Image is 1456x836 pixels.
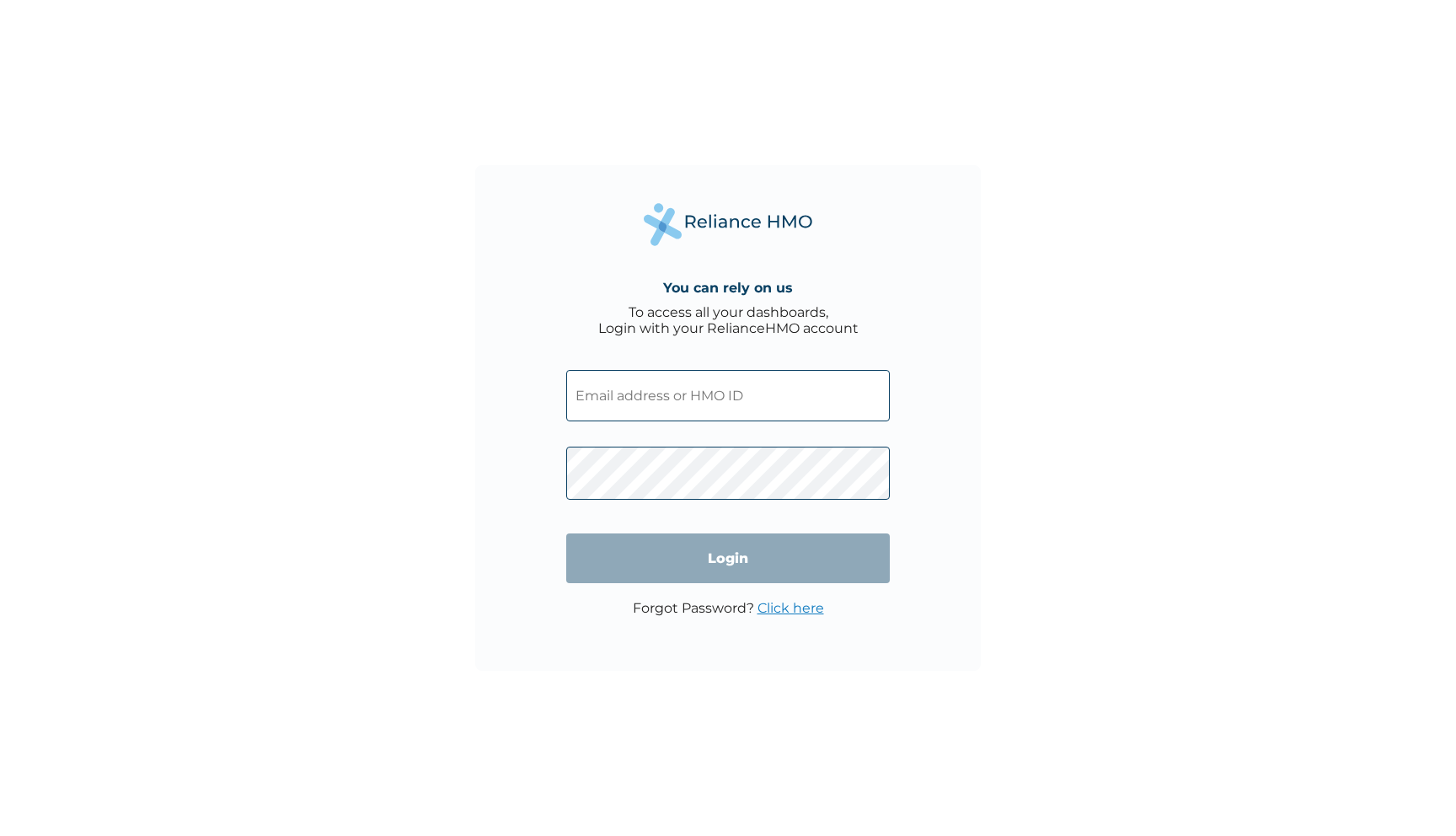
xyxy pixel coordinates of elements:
h4: You can rely on us [663,280,793,296]
input: Email address or HMO ID [566,370,890,421]
div: To access all your dashboards, Login with your RelianceHMO account [598,304,859,336]
p: Forgot Password? [633,600,824,616]
input: Login [566,533,890,583]
a: Click here [757,600,824,616]
img: Reliance Health's Logo [644,203,812,246]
